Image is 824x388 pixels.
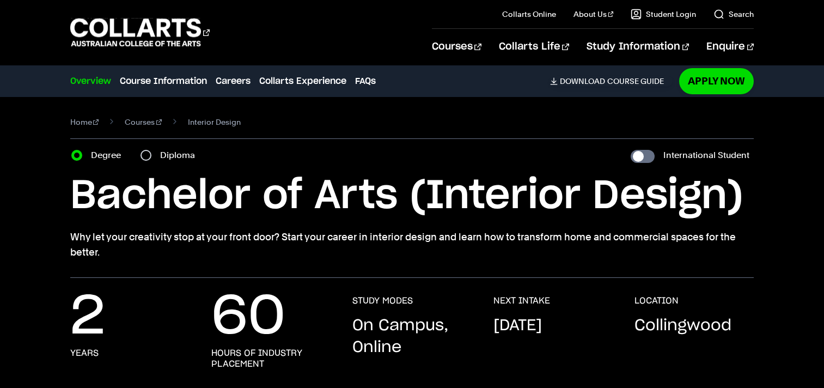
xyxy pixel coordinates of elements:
[587,29,689,65] a: Study Information
[70,17,210,48] div: Go to homepage
[120,75,207,88] a: Course Information
[70,229,754,260] p: Why let your creativity stop at your front door? Start your career in interior design and learn h...
[160,148,202,163] label: Diploma
[70,114,99,130] a: Home
[493,315,542,337] p: [DATE]
[259,75,346,88] a: Collarts Experience
[706,29,754,65] a: Enquire
[216,75,251,88] a: Careers
[573,9,614,20] a: About Us
[125,114,162,130] a: Courses
[352,315,472,359] p: On Campus, Online
[432,29,481,65] a: Courses
[550,76,673,86] a: DownloadCourse Guide
[188,114,241,130] span: Interior Design
[70,295,105,339] p: 2
[560,76,605,86] span: Download
[211,295,285,339] p: 60
[493,295,550,306] h3: NEXT INTAKE
[663,148,749,163] label: International Student
[352,295,413,306] h3: STUDY MODES
[91,148,127,163] label: Degree
[70,75,111,88] a: Overview
[634,295,679,306] h3: LOCATION
[499,29,569,65] a: Collarts Life
[355,75,376,88] a: FAQs
[634,315,731,337] p: Collingwood
[713,9,754,20] a: Search
[70,348,99,359] h3: years
[211,348,331,369] h3: hours of industry placement
[679,68,754,94] a: Apply Now
[631,9,696,20] a: Student Login
[70,172,754,221] h1: Bachelor of Arts (Interior Design)
[502,9,556,20] a: Collarts Online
